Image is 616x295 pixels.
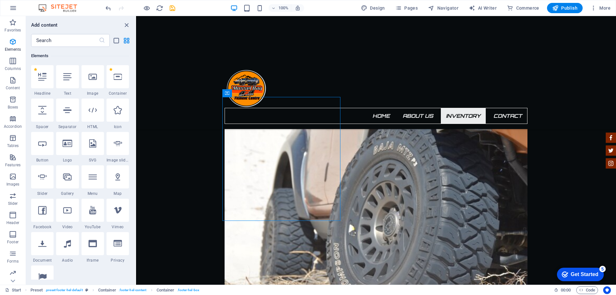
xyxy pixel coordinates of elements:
div: YouTube [81,199,104,230]
span: Code [579,286,595,294]
div: Spacer [31,99,54,129]
span: . footer-hel-box [177,286,199,294]
button: list-view [112,37,120,44]
p: Images [6,182,20,187]
img: Editor Logo [37,4,85,12]
span: Image slider [107,158,129,163]
button: Click here to leave preview mode and continue editing [143,4,150,12]
button: reload [156,4,163,12]
div: Image slider [107,132,129,163]
h6: Add content [31,21,58,29]
span: Commerce [507,5,539,11]
p: Slider [8,201,18,206]
button: Commerce [504,3,542,13]
span: Click to select. Double-click to edit [98,286,116,294]
button: close panel [123,21,130,29]
span: YouTube [81,224,104,230]
div: HTML [81,99,104,129]
span: Separator [56,124,79,129]
span: More [590,5,611,11]
p: Header [6,220,19,225]
div: Design (Ctrl+Alt+Y) [358,3,388,13]
div: Separator [56,99,79,129]
p: Elements [5,47,21,52]
span: Headline [31,91,54,96]
span: Iframe [81,258,104,263]
i: Undo: Delete elements (Ctrl+Z) [105,4,112,12]
span: Facebook [31,224,54,230]
button: undo [104,4,112,12]
h6: Session time [554,286,571,294]
span: Text [56,91,79,96]
a: Click to cancel selection. Double-click to open Pages [5,286,21,294]
h6: Elements [31,52,129,60]
i: Reload page [156,4,163,12]
span: Vimeo [107,224,129,230]
span: Pages [395,5,418,11]
button: Pages [393,3,420,13]
span: Icon [107,124,129,129]
p: Tables [7,143,19,148]
div: Map [107,165,129,196]
span: Slider [31,191,54,196]
p: Forms [7,259,19,264]
p: Columns [5,66,21,71]
button: Design [358,3,388,13]
button: Publish [547,3,583,13]
div: Slider [31,165,54,196]
span: Privacy [107,258,129,263]
span: Map [107,191,129,196]
i: Save (Ctrl+S) [169,4,176,12]
div: SVG [81,132,104,163]
span: Container [107,91,129,96]
span: Menu [81,191,104,196]
button: Navigator [425,3,461,13]
input: Search [31,34,99,47]
div: Button [31,132,54,163]
span: SVG [81,158,104,163]
span: 00 00 [561,286,571,294]
span: Video [56,224,79,230]
div: Get Started 5 items remaining, 0% complete [4,3,50,17]
div: Facebook [31,199,54,230]
button: AI Writer [466,3,499,13]
div: Document [31,232,54,263]
span: Image [81,91,104,96]
div: 5 [46,1,52,8]
span: Design [361,5,385,11]
span: : [565,288,566,292]
button: grid-view [123,37,130,44]
p: Features [5,162,21,168]
i: This element is a customizable preset [85,288,88,292]
div: Menu [81,165,104,196]
span: Publish [552,5,577,11]
span: Button [31,158,54,163]
p: Footer [7,239,19,245]
span: Remove from favorites [109,68,113,71]
button: Code [576,286,598,294]
div: Headline [31,65,54,96]
span: Click to select. Double-click to edit [157,286,175,294]
h6: 100% [278,4,288,12]
div: Image [81,65,104,96]
p: Favorites [4,28,21,33]
span: . preset-footer-hel-default [45,286,82,294]
div: Iframe [81,232,104,263]
button: Usercentrics [603,286,611,294]
div: Logo [56,132,79,163]
div: Gallery [56,165,79,196]
div: Get Started [17,7,45,13]
span: AI Writer [469,5,497,11]
button: More [588,3,613,13]
span: Logo [56,158,79,163]
span: Navigator [428,5,458,11]
button: 100% [269,4,291,12]
span: Spacer [31,124,54,129]
span: Remove from favorites [34,68,37,71]
span: Audio [56,258,79,263]
span: . footer-hel-content [119,286,147,294]
span: Click to select. Double-click to edit [30,286,43,294]
div: Audio [56,232,79,263]
span: Gallery [56,191,79,196]
span: Document [31,258,54,263]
